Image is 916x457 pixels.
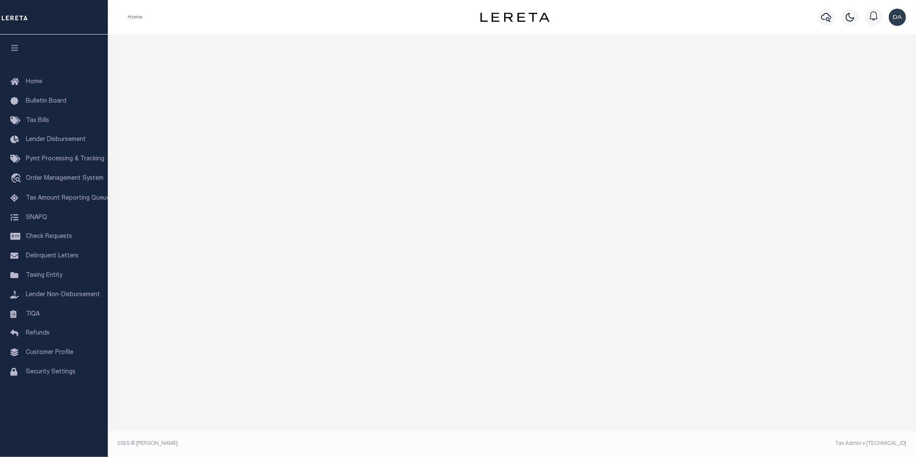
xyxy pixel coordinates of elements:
img: svg+xml;base64,PHN2ZyB4bWxucz0iaHR0cDovL3d3dy53My5vcmcvMjAwMC9zdmciIHBvaW50ZXItZXZlbnRzPSJub25lIi... [889,9,906,26]
li: Home [128,13,142,21]
span: Lender Disbursement [26,137,86,143]
span: TIQA [26,311,40,317]
span: SNAPQ [26,214,47,220]
span: Tax Bills [26,118,49,124]
span: Customer Profile [26,350,73,356]
span: Taxing Entity [26,272,63,279]
img: logo-dark.svg [480,13,549,22]
span: Tax Amount Reporting Queue [26,195,110,201]
span: Refunds [26,330,50,336]
span: Check Requests [26,234,72,240]
span: Security Settings [26,369,75,375]
span: Home [26,79,42,85]
i: travel_explore [10,173,24,185]
div: Tax Admin v.[TECHNICAL_ID] [518,440,907,448]
span: Order Management System [26,175,104,182]
span: Delinquent Letters [26,253,78,259]
span: Pymt Processing & Tracking [26,156,104,162]
div: 2025 © [PERSON_NAME]. [111,440,512,448]
span: Bulletin Board [26,98,66,104]
span: Lender Non-Disbursement [26,292,100,298]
